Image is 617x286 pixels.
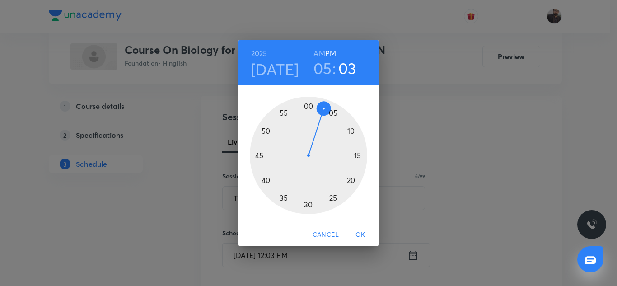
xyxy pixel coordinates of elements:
span: Cancel [313,229,339,240]
button: 2025 [251,47,267,60]
button: [DATE] [251,60,299,79]
button: OK [346,226,375,243]
button: PM [325,47,336,60]
button: 05 [313,59,332,78]
button: AM [313,47,325,60]
button: 03 [338,59,356,78]
button: Cancel [309,226,342,243]
h3: : [332,59,336,78]
span: OK [350,229,371,240]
